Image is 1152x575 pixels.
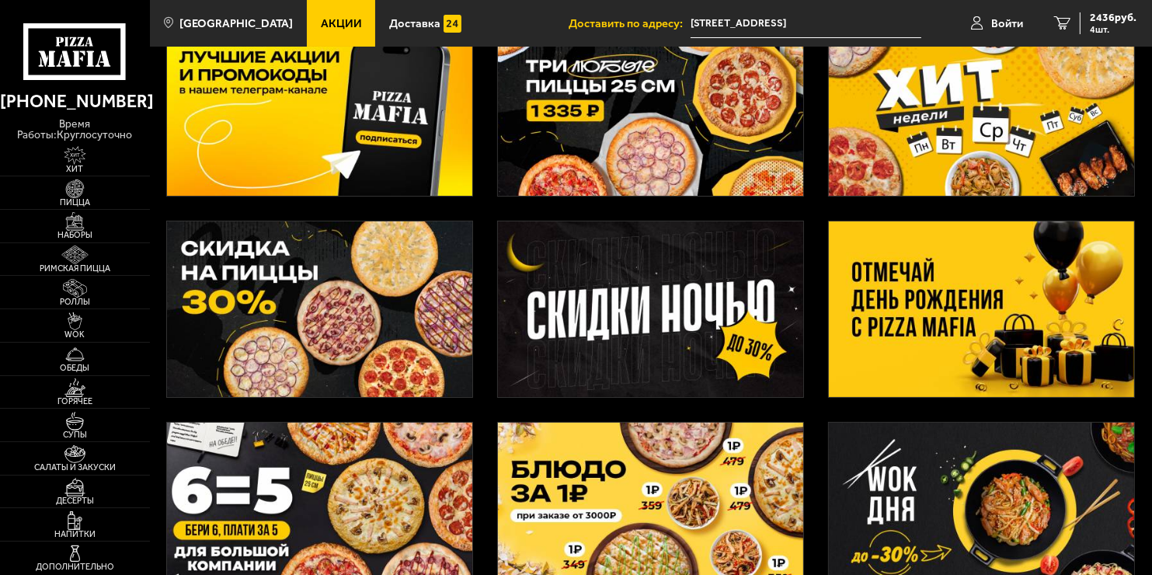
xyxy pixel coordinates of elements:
span: Акции [321,18,362,30]
span: Доставка [389,18,440,30]
input: Ваш адрес доставки [691,9,921,38]
img: 15daf4d41897b9f0e9f617042186c801.svg [444,15,461,33]
span: Войти [991,18,1023,30]
span: 2436 руб. [1090,12,1136,23]
span: 4 шт. [1090,25,1136,34]
span: [GEOGRAPHIC_DATA] [179,18,293,30]
span: Санкт-Петербург, Петергофское шоссе, 86к2, подъезд 2 [691,9,921,38]
span: Доставить по адресу: [569,18,691,30]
